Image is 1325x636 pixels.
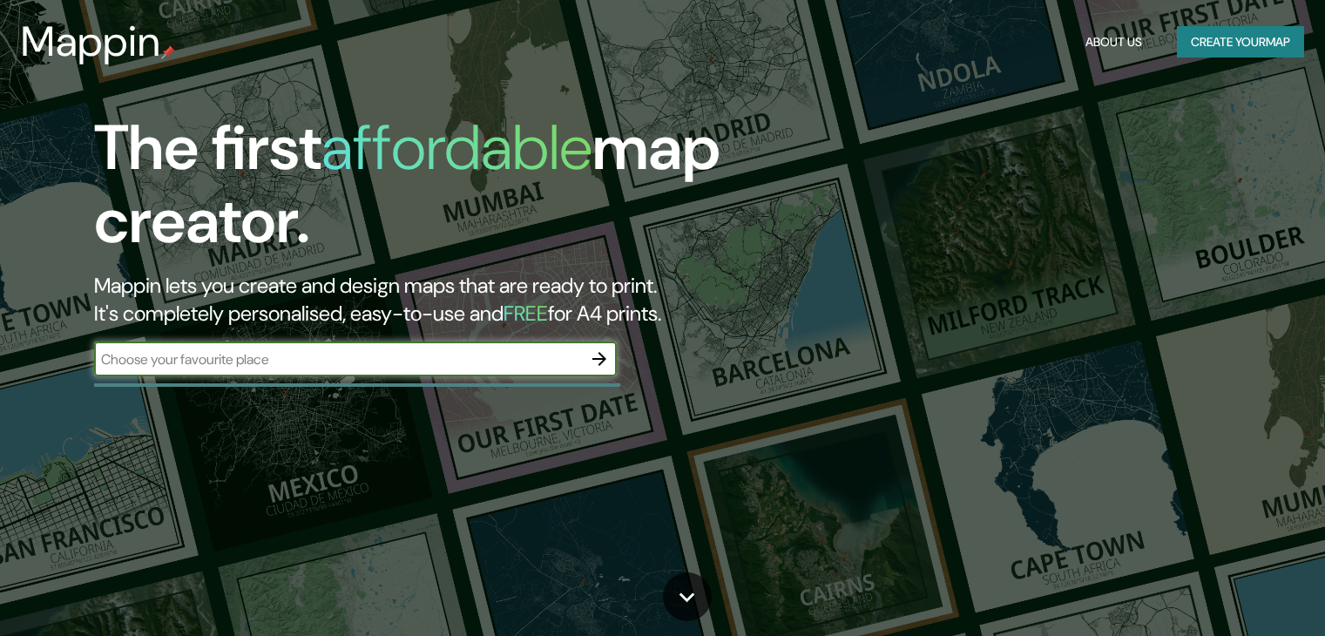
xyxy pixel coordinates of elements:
h1: The first map creator. [94,112,757,272]
h3: Mappin [21,17,161,66]
button: Create yourmap [1177,26,1304,58]
img: mappin-pin [161,45,175,59]
h5: FREE [504,300,548,327]
h1: affordable [321,107,592,188]
h2: Mappin lets you create and design maps that are ready to print. It's completely personalised, eas... [94,272,757,328]
input: Choose your favourite place [94,349,582,369]
button: About Us [1078,26,1149,58]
